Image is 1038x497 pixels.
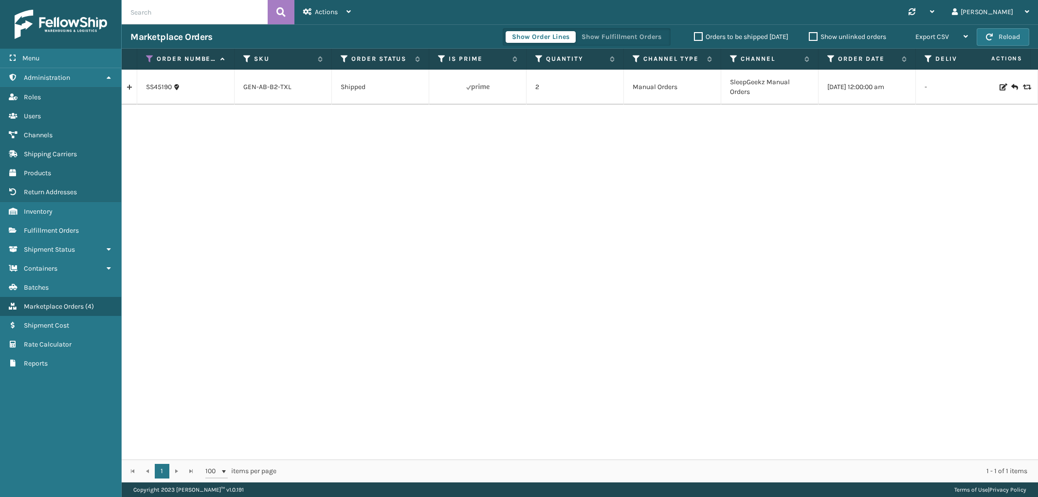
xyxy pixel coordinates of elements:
[546,55,605,63] label: Quantity
[290,466,1027,476] div: 1 - 1 of 1 items
[449,55,508,63] label: Is Prime
[15,10,107,39] img: logo
[1023,84,1029,91] i: Replace
[24,150,77,158] span: Shipping Carriers
[24,302,84,311] span: Marketplace Orders
[954,482,1026,497] div: |
[146,82,172,92] a: SS45190
[351,55,410,63] label: Order Status
[157,55,216,63] label: Order Number
[506,31,576,43] button: Show Order Lines
[155,464,169,479] a: 1
[24,74,70,82] span: Administration
[205,464,276,479] span: items per page
[315,8,338,16] span: Actions
[205,466,220,476] span: 100
[24,112,41,120] span: Users
[809,33,886,41] label: Show unlinked orders
[24,131,53,139] span: Channels
[741,55,800,63] label: Channel
[130,31,212,43] h3: Marketplace Orders
[24,93,41,101] span: Roles
[643,55,702,63] label: Channel Type
[24,264,57,273] span: Containers
[24,188,77,196] span: Return Addresses
[961,51,1028,67] span: Actions
[935,55,994,63] label: Deliver By Date
[721,70,819,105] td: SleepGeekz Manual Orders
[527,70,624,105] td: 2
[22,54,39,62] span: Menu
[575,31,668,43] button: Show Fulfillment Orders
[916,70,1013,105] td: -
[24,283,49,292] span: Batches
[243,83,291,91] a: GEN-AB-B2-TXL
[254,55,313,63] label: SKU
[24,169,51,177] span: Products
[24,340,72,349] span: Rate Calculator
[1000,84,1005,91] i: Edit
[24,245,75,254] span: Shipment Status
[133,482,244,497] p: Copyright 2023 [PERSON_NAME]™ v 1.0.191
[85,302,94,311] span: ( 4 )
[332,70,429,105] td: Shipped
[24,321,69,330] span: Shipment Cost
[819,70,916,105] td: [DATE] 12:00:00 am
[838,55,897,63] label: Order Date
[1011,82,1017,92] i: Create Return Label
[989,486,1026,493] a: Privacy Policy
[915,33,949,41] span: Export CSV
[694,33,788,41] label: Orders to be shipped [DATE]
[24,207,53,216] span: Inventory
[954,486,988,493] a: Terms of Use
[24,359,48,368] span: Reports
[624,70,721,105] td: Manual Orders
[24,226,79,235] span: Fulfillment Orders
[977,28,1029,46] button: Reload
